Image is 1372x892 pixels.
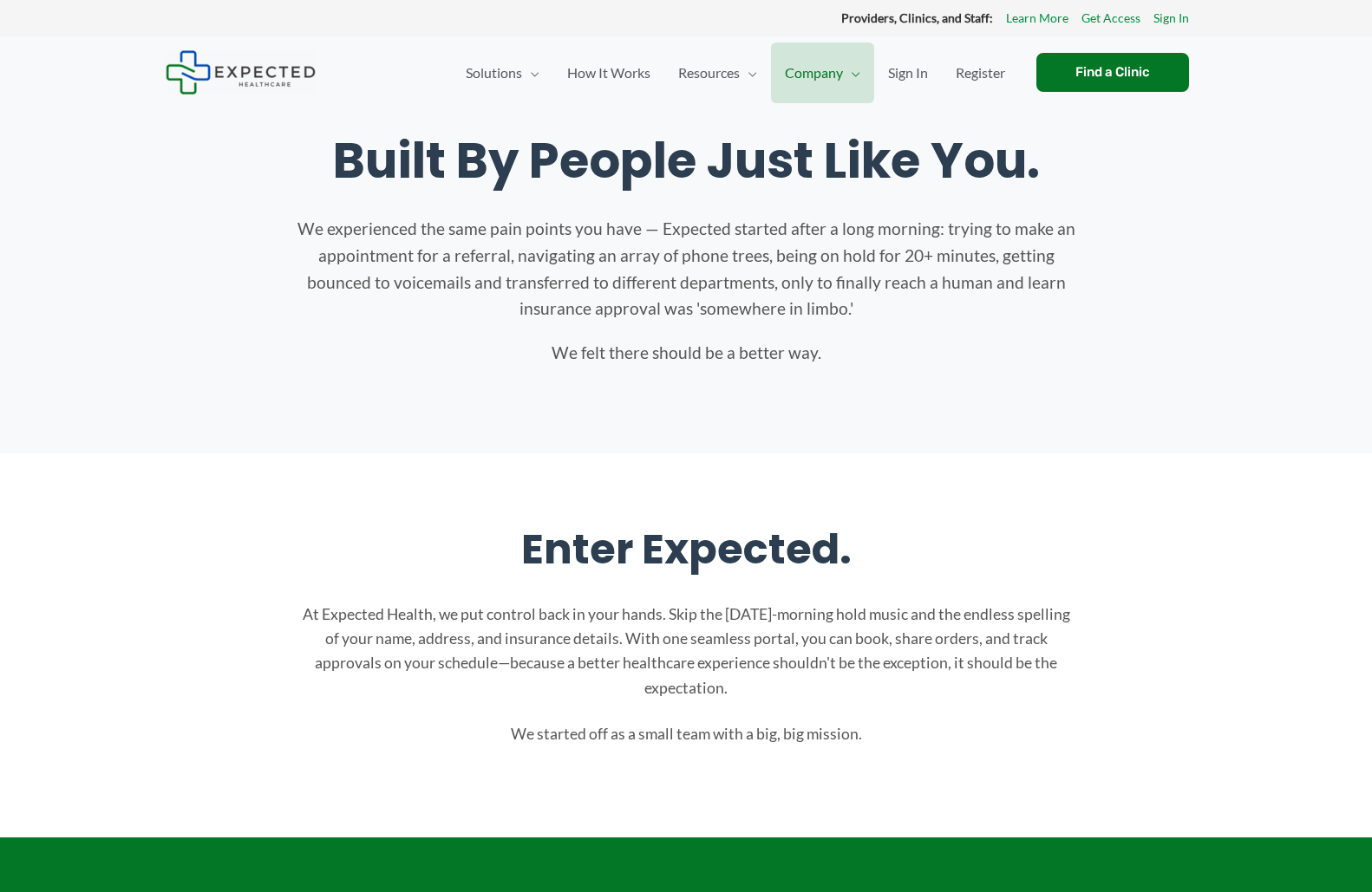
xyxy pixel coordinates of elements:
[874,42,942,103] a: Sign In
[785,42,843,103] span: Company
[553,42,664,103] a: How It Works
[956,42,1005,103] span: Register
[942,42,1019,103] a: Register
[888,42,928,103] span: Sign In
[522,42,539,103] span: Menu Toggle
[843,42,860,103] span: Menu Toggle
[166,50,316,94] img: Expected Healthcare Logo - side, dark font, small
[740,42,757,103] span: Menu Toggle
[1153,7,1189,29] a: Sign In
[466,42,522,103] span: Solutions
[771,42,874,103] a: CompanyMenu Toggle
[1006,7,1068,29] a: Learn More
[183,523,1189,576] h2: Enter Expected.
[567,42,650,103] span: How It Works
[296,216,1076,322] p: We experienced the same pain points you have — Expected started after a long morning: trying to m...
[452,42,1019,103] nav: Primary Site Navigation
[452,42,553,103] a: SolutionsMenu Toggle
[296,722,1076,746] p: We started off as a small team with a big, big mission.
[296,602,1076,700] p: At Expected Health, we put control back in your hands. Skip the [DATE]-morning hold music and the...
[678,42,740,103] span: Resources
[183,132,1189,190] h1: Built By People Just Like You.
[1081,7,1140,29] a: Get Access
[296,340,1076,367] p: We felt there should be a better way.
[1036,53,1189,92] a: Find a Clinic
[664,42,771,103] a: ResourcesMenu Toggle
[841,10,993,25] strong: Providers, Clinics, and Staff:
